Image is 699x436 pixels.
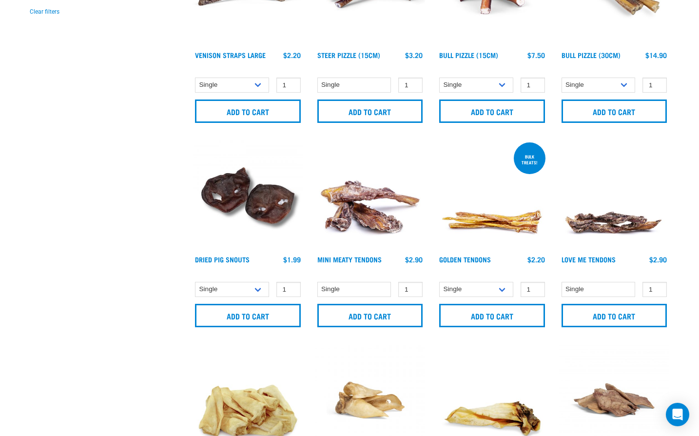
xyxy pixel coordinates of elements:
[527,51,545,59] div: $7.50
[195,53,266,57] a: Venison Straps Large
[521,78,545,93] input: 1
[195,99,301,123] input: Add to cart
[645,51,667,59] div: $14.90
[405,51,423,59] div: $3.20
[195,304,301,327] input: Add to cart
[30,7,59,16] button: Clear filters
[649,256,667,263] div: $2.90
[642,282,667,297] input: 1
[527,256,545,263] div: $2.20
[193,140,303,251] img: IMG 9990
[562,99,667,123] input: Add to cart
[276,78,301,93] input: 1
[439,53,498,57] a: Bull Pizzle (15cm)
[439,258,491,261] a: Golden Tendons
[283,256,301,263] div: $1.99
[317,53,380,57] a: Steer Pizzle (15cm)
[439,99,545,123] input: Add to cart
[405,256,423,263] div: $2.90
[514,149,545,170] div: Bulk treats!
[562,53,621,57] a: Bull Pizzle (30cm)
[559,140,670,251] img: Pile Of Love Tendons For Pets
[437,140,547,251] img: 1293 Golden Tendons 01
[317,304,423,327] input: Add to cart
[398,282,423,297] input: 1
[195,258,250,261] a: Dried Pig Snouts
[317,99,423,123] input: Add to cart
[283,51,301,59] div: $2.20
[642,78,667,93] input: 1
[562,304,667,327] input: Add to cart
[562,258,616,261] a: Love Me Tendons
[439,304,545,327] input: Add to cart
[666,403,689,426] div: Open Intercom Messenger
[398,78,423,93] input: 1
[317,258,382,261] a: Mini Meaty Tendons
[521,282,545,297] input: 1
[315,140,426,251] img: 1289 Mini Tendons 01
[276,282,301,297] input: 1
